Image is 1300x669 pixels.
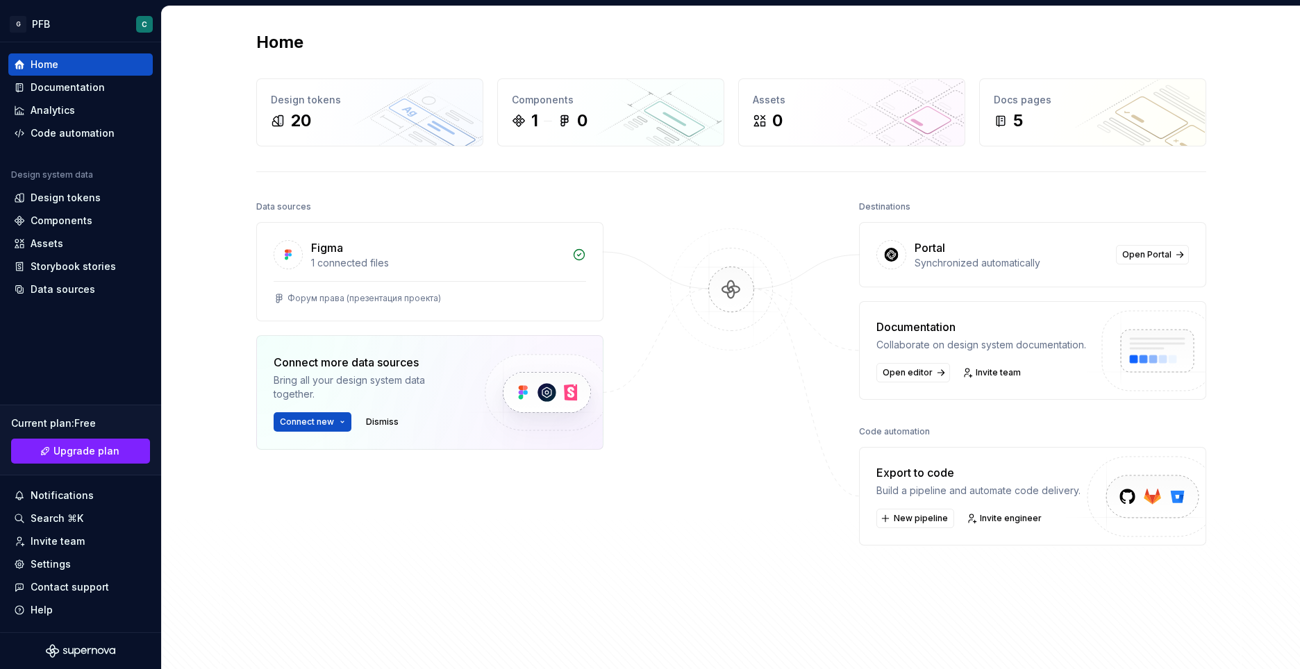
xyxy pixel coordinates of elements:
[8,232,153,255] a: Assets
[859,197,910,217] div: Destinations
[876,484,1081,498] div: Build a pipeline and automate code delivery.
[577,110,587,132] div: 0
[8,553,153,575] a: Settings
[497,78,724,146] a: Components10
[962,509,1048,528] a: Invite engineer
[8,187,153,209] a: Design tokens
[311,239,343,256] div: Figma
[915,256,1108,270] div: Synchronized automatically
[753,93,951,107] div: Assets
[894,513,948,524] span: New pipeline
[274,412,351,432] button: Connect new
[287,293,441,304] div: Форум права (презентация проекта)
[8,599,153,621] button: Help
[31,534,85,548] div: Invite team
[8,530,153,552] a: Invite team
[772,110,783,132] div: 0
[280,416,334,427] span: Connect new
[31,580,109,594] div: Contact support
[8,210,153,232] a: Components
[10,16,26,33] div: G
[256,31,303,53] h2: Home
[3,9,158,39] button: GPFBC
[11,169,93,180] div: Design system data
[31,557,71,571] div: Settings
[859,422,930,441] div: Code automation
[8,76,153,99] a: Documentation
[958,363,1027,382] a: Invite team
[531,110,538,132] div: 1
[883,367,933,378] span: Open editor
[1116,245,1189,264] a: Open Portal
[31,103,75,117] div: Analytics
[256,222,603,321] a: Figma1 connected filesФорум права (презентация проекта)
[31,126,115,140] div: Code automation
[512,93,710,107] div: Components
[1122,249,1172,260] span: Open Portal
[876,509,954,528] button: New pipeline
[876,319,1086,335] div: Documentation
[31,191,101,205] div: Design tokens
[8,576,153,598] button: Contact support
[142,19,147,30] div: C
[1013,110,1023,132] div: 5
[876,464,1081,481] div: Export to code
[8,255,153,278] a: Storybook stories
[311,256,564,270] div: 1 connected files
[979,78,1206,146] a: Docs pages5
[366,416,399,427] span: Dismiss
[876,338,1086,352] div: Collaborate on design system documentation.
[11,416,150,430] div: Current plan : Free
[32,17,50,31] div: PFB
[31,603,53,617] div: Help
[31,58,58,71] div: Home
[8,484,153,507] button: Notifications
[274,373,461,401] div: Bring all your design system data together.
[290,110,311,132] div: 20
[8,507,153,530] button: Search ⌘K
[31,214,92,228] div: Components
[256,78,483,146] a: Design tokens20
[31,489,94,502] div: Notifications
[274,354,461,371] div: Connect more data sources
[31,511,83,525] div: Search ⌘K
[8,278,153,300] a: Data sources
[11,439,150,464] a: Upgrade plan
[31,260,116,273] div: Storybook stories
[915,239,945,256] div: Portal
[360,412,405,432] button: Dismiss
[980,513,1042,524] span: Invite engineer
[256,197,311,217] div: Data sources
[994,93,1192,107] div: Docs pages
[8,122,153,144] a: Code automation
[31,81,105,94] div: Documentation
[8,99,153,121] a: Analytics
[31,282,95,296] div: Data sources
[53,444,119,458] span: Upgrade plan
[271,93,469,107] div: Design tokens
[8,53,153,76] a: Home
[738,78,965,146] a: Assets0
[46,644,115,658] svg: Supernova Logo
[876,363,950,382] a: Open editor
[976,367,1021,378] span: Invite team
[31,237,63,251] div: Assets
